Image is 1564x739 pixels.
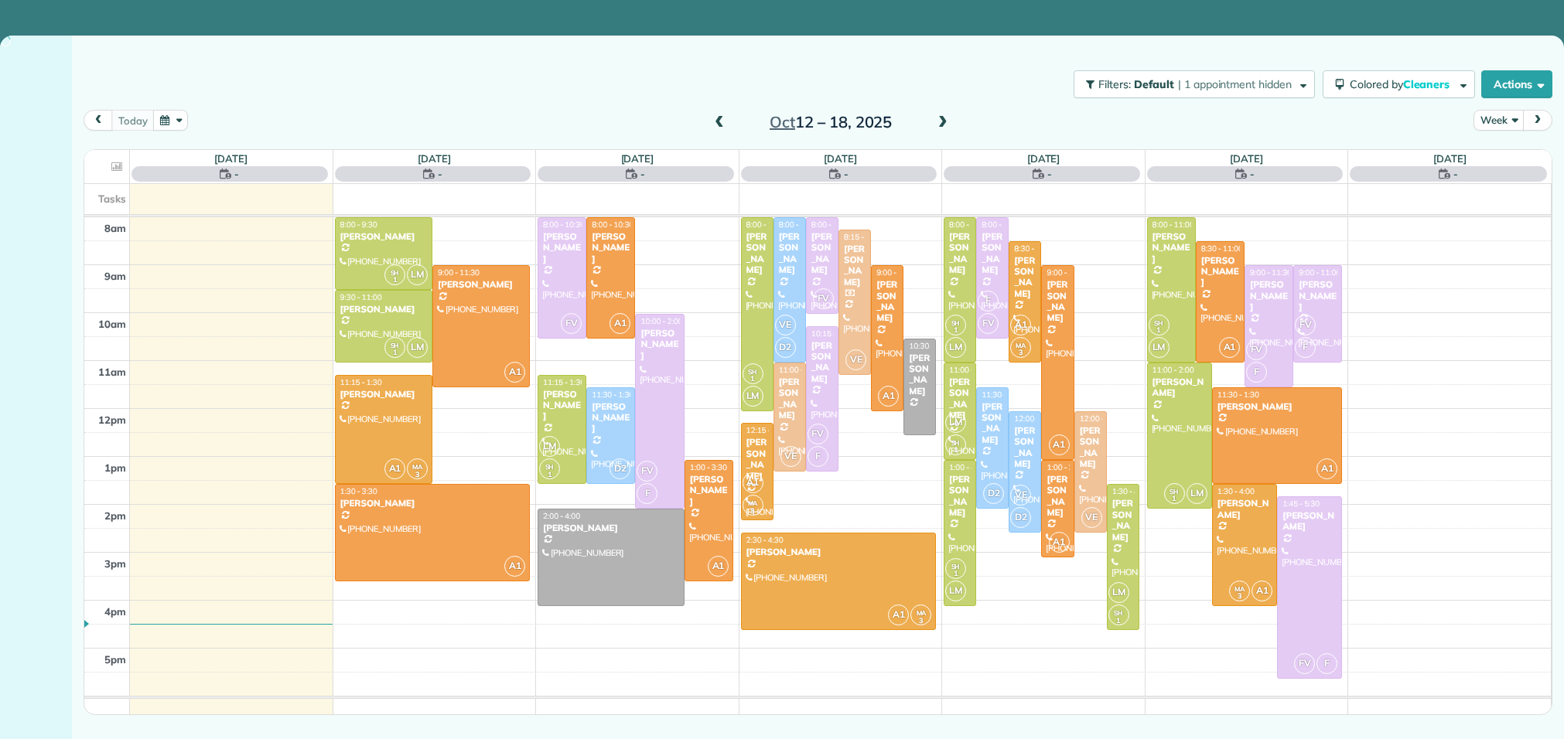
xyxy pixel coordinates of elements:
[637,483,657,504] span: F
[437,279,525,290] div: [PERSON_NAME]
[1049,434,1070,455] span: A1
[981,401,1004,446] div: [PERSON_NAME]
[1217,486,1255,496] span: 1:30 - 4:00
[340,231,428,242] div: [PERSON_NAME]
[543,220,585,230] span: 8:00 - 10:30
[592,390,633,400] span: 11:30 - 1:30
[811,220,853,230] span: 8:00 - 10:00
[412,462,422,471] span: MA
[1080,414,1122,424] span: 12:00 - 2:30
[1350,77,1455,91] span: Colored by
[779,365,821,375] span: 11:00 - 1:15
[408,468,427,482] small: 3
[1079,425,1102,470] div: [PERSON_NAME]
[746,220,788,230] span: 8:00 - 12:00
[945,581,966,601] span: LM
[637,461,657,482] span: FV
[543,511,580,521] span: 2:00 - 4:00
[1112,498,1135,543] div: [PERSON_NAME]
[391,341,400,349] span: SH
[734,114,927,131] h2: 12 – 18, 2025
[104,605,126,618] span: 4pm
[384,458,405,479] span: A1
[876,279,899,324] div: [PERSON_NAME]
[951,318,961,327] span: SH
[888,604,909,625] span: A1
[340,292,382,302] span: 9:30 - 11:00
[418,152,451,165] a: [DATE]
[845,349,866,370] span: VE
[104,222,126,234] span: 8am
[982,220,1023,230] span: 8:00 - 10:30
[908,352,931,397] div: [PERSON_NAME]
[1453,166,1458,182] span: -
[811,329,853,339] span: 10:15 - 1:15
[1170,487,1179,496] span: SH
[340,486,377,496] span: 1:30 - 3:30
[945,337,966,358] span: LM
[1282,499,1320,509] span: 1:45 - 5:30
[808,424,828,444] span: FV
[946,567,965,581] small: 1
[808,446,828,467] span: F
[610,458,630,479] span: D2
[1046,279,1069,324] div: [PERSON_NAME]
[778,376,801,421] div: [PERSON_NAME]
[407,264,428,285] span: LM
[1282,510,1337,533] div: [PERSON_NAME]
[876,267,918,278] span: 9:00 - 12:00
[743,472,763,493] span: A1
[539,436,560,457] span: LM
[1201,243,1243,254] span: 8:30 - 11:00
[775,315,796,335] span: VE
[981,231,1004,276] div: [PERSON_NAME]
[98,366,126,378] span: 11am
[1295,315,1316,335] span: FV
[1403,77,1453,91] span: Cleaners
[1011,346,1030,360] small: 3
[545,462,555,471] span: SH
[748,367,757,376] span: SH
[438,166,442,182] span: -
[1295,337,1316,358] span: F
[1250,267,1292,278] span: 9:00 - 11:30
[780,446,801,467] span: VE
[391,268,400,277] span: SH
[1046,474,1069,519] div: [PERSON_NAME]
[1013,255,1036,300] div: [PERSON_NAME]
[385,273,405,288] small: 1
[982,390,1023,400] span: 11:30 - 2:00
[948,231,972,276] div: [PERSON_NAME]
[1066,70,1315,98] a: Filters: Default | 1 appointment hidden
[844,232,886,242] span: 8:15 - 11:15
[1149,337,1170,358] span: LM
[1217,401,1338,412] div: [PERSON_NAME]
[1047,462,1084,472] span: 1:00 - 3:00
[708,556,729,577] span: A1
[811,340,834,385] div: [PERSON_NAME]
[1217,498,1272,520] div: [PERSON_NAME]
[104,461,126,474] span: 1pm
[911,614,931,628] small: 3
[878,386,899,407] span: A1
[1230,152,1263,165] a: [DATE]
[1298,279,1337,312] div: [PERSON_NAME]
[1081,507,1102,528] span: VE
[98,414,126,426] span: 12pm
[951,562,961,570] span: SH
[1200,255,1240,288] div: [PERSON_NAME]
[111,110,154,131] button: today
[104,509,126,522] span: 2pm
[621,152,654,165] a: [DATE]
[1246,339,1267,360] span: FV
[104,653,126,666] span: 5pm
[949,462,986,472] span: 1:00 - 4:00
[640,328,679,361] div: [PERSON_NAME]
[640,316,682,326] span: 10:00 - 2:00
[746,535,784,545] span: 2:30 - 4:30
[1178,77,1292,91] span: | 1 appointment hidden
[946,323,965,338] small: 1
[1013,425,1036,470] div: [PERSON_NAME]
[1433,152,1467,165] a: [DATE]
[1153,220,1194,230] span: 8:00 - 11:00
